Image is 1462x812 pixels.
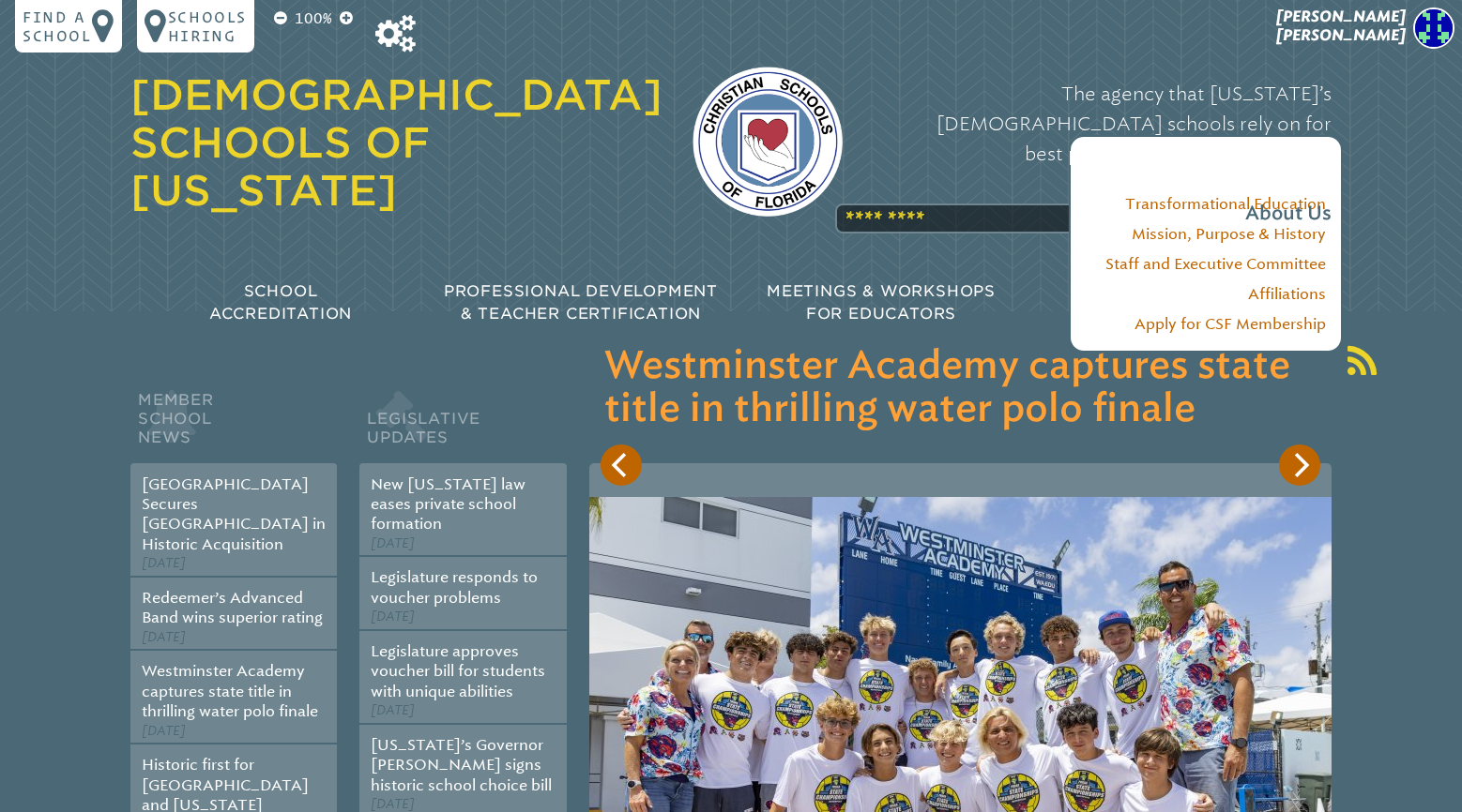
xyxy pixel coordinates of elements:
span: [DATE] [142,723,186,739]
a: [US_STATE]’s Governor [PERSON_NAME] signs historic school choice bill [371,736,552,794]
span: [DATE] [371,609,415,624]
h3: Westminster Academy captures state title in thrilling water polo finale [604,345,1317,431]
p: 100% [291,8,336,30]
a: Redeemer’s Advanced Band wins superior rating [142,589,323,626]
button: Next [1279,444,1320,486]
span: Meetings & Workshops for Educators [767,282,996,323]
a: Affiliations [1248,285,1326,303]
img: 76ffd2a4fbb71011d9448bd30a0b3acf [1413,8,1454,49]
a: Westminster Academy captures state title in thrilling water polo finale [142,662,318,720]
a: Legislature responds to voucher problems [371,568,538,606]
a: New [US_STATE] law eases private school formation [371,475,525,534]
span: [DATE] [371,535,415,551]
span: [PERSON_NAME] [PERSON_NAME] [1276,8,1406,44]
span: Professional Development & Teacher Certification [444,282,718,323]
a: [DEMOGRAPHIC_DATA] Schools of [US_STATE] [130,70,662,215]
span: [DATE] [371,702,415,718]
span: [DATE] [142,629,186,645]
a: [GEOGRAPHIC_DATA] Secures [GEOGRAPHIC_DATA] in Historic Acquisition [142,475,326,553]
h2: Member School News [130,386,337,463]
span: About Us [1245,199,1332,229]
a: Apply for CSF Membership [1135,315,1326,333]
button: Previous [601,444,642,486]
a: Staff and Executive Committee [1105,255,1326,273]
a: Legislature approves voucher bill for students with unique abilities [371,642,545,700]
span: [DATE] [371,796,415,812]
p: The agency that [US_STATE]’s [DEMOGRAPHIC_DATA] schools rely on for best practices in accreditati... [873,79,1332,229]
img: csf-logo-web-colors.png [693,67,843,217]
p: Schools Hiring [168,8,247,45]
h2: Legislative Updates [359,386,566,463]
span: School Accreditation [209,282,352,323]
p: Find a school [23,8,92,45]
span: [DATE] [142,555,186,571]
